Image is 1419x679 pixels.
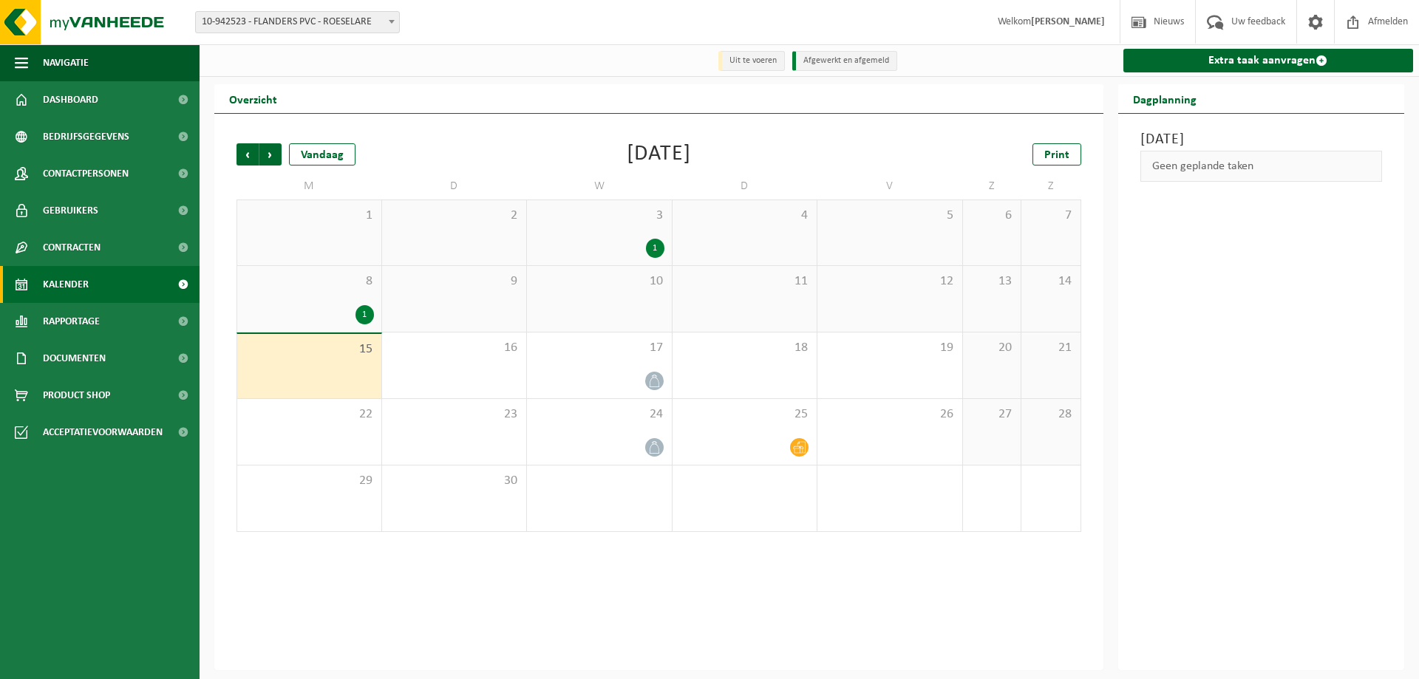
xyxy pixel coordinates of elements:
span: 5 [825,208,955,224]
a: Print [1032,143,1081,166]
span: Product Shop [43,377,110,414]
span: 16 [389,340,520,356]
span: Kalender [43,266,89,303]
div: Vandaag [289,143,355,166]
span: 20 [970,340,1014,356]
span: Acceptatievoorwaarden [43,414,163,451]
span: 17 [534,340,664,356]
td: D [382,173,528,199]
span: 10-942523 - FLANDERS PVC - ROESELARE [195,11,400,33]
td: D [673,173,818,199]
span: 9 [389,273,520,290]
span: 6 [970,208,1014,224]
span: Contactpersonen [43,155,129,192]
span: Navigatie [43,44,89,81]
div: 1 [646,239,664,258]
span: Documenten [43,340,106,377]
span: 10 [534,273,664,290]
td: V [817,173,963,199]
span: Bedrijfsgegevens [43,118,129,155]
span: 28 [1029,406,1072,423]
span: Dashboard [43,81,98,118]
span: Rapportage [43,303,100,340]
span: 8 [245,273,374,290]
h2: Overzicht [214,84,292,113]
strong: [PERSON_NAME] [1031,16,1105,27]
span: 7 [1029,208,1072,224]
span: 15 [245,341,374,358]
span: 1 [245,208,374,224]
span: 24 [534,406,664,423]
span: 23 [389,406,520,423]
span: 19 [825,340,955,356]
td: W [527,173,673,199]
span: 3 [534,208,664,224]
span: Vorige [236,143,259,166]
span: 12 [825,273,955,290]
span: Print [1044,149,1069,161]
div: [DATE] [627,143,691,166]
span: 4 [680,208,810,224]
span: 27 [970,406,1014,423]
h3: [DATE] [1140,129,1383,151]
td: Z [963,173,1022,199]
span: Volgende [259,143,282,166]
span: 10-942523 - FLANDERS PVC - ROESELARE [196,12,399,33]
div: Geen geplande taken [1140,151,1383,182]
h2: Dagplanning [1118,84,1211,113]
td: Z [1021,173,1081,199]
td: M [236,173,382,199]
span: Contracten [43,229,101,266]
span: 26 [825,406,955,423]
span: 29 [245,473,374,489]
span: 2 [389,208,520,224]
span: 22 [245,406,374,423]
a: Extra taak aanvragen [1123,49,1414,72]
span: 13 [970,273,1014,290]
span: 30 [389,473,520,489]
span: 14 [1029,273,1072,290]
span: 18 [680,340,810,356]
span: 21 [1029,340,1072,356]
li: Afgewerkt en afgemeld [792,51,897,71]
span: 25 [680,406,810,423]
div: 1 [355,305,374,324]
span: Gebruikers [43,192,98,229]
li: Uit te voeren [718,51,785,71]
span: 11 [680,273,810,290]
